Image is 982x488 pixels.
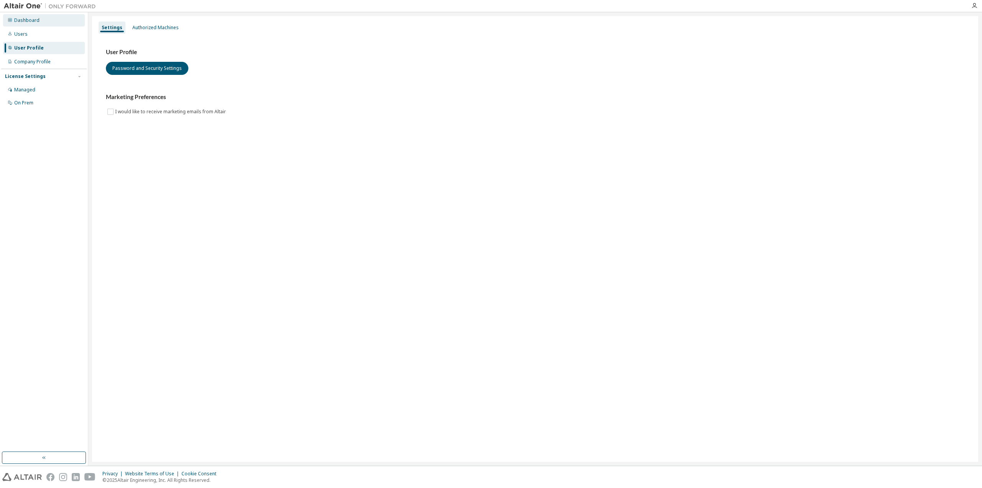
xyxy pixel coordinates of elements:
[14,100,33,106] div: On Prem
[106,48,964,56] h3: User Profile
[14,17,40,23] div: Dashboard
[14,31,28,37] div: Users
[84,473,96,481] img: youtube.svg
[59,473,67,481] img: instagram.svg
[106,62,188,75] button: Password and Security Settings
[102,25,122,31] div: Settings
[132,25,179,31] div: Authorized Machines
[14,87,35,93] div: Managed
[4,2,100,10] img: Altair One
[5,73,46,79] div: License Settings
[115,107,227,116] label: I would like to receive marketing emails from Altair
[2,473,42,481] img: altair_logo.svg
[102,477,221,483] p: © 2025 Altair Engineering, Inc. All Rights Reserved.
[106,93,964,101] h3: Marketing Preferences
[14,45,44,51] div: User Profile
[72,473,80,481] img: linkedin.svg
[46,473,54,481] img: facebook.svg
[181,471,221,477] div: Cookie Consent
[102,471,125,477] div: Privacy
[125,471,181,477] div: Website Terms of Use
[14,59,51,65] div: Company Profile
